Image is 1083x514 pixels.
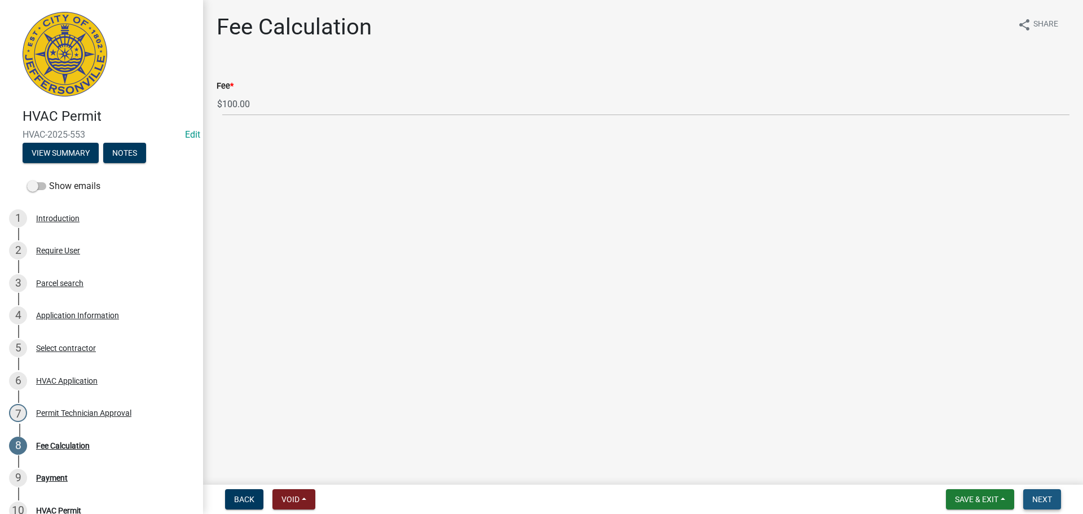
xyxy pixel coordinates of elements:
[36,247,80,254] div: Require User
[36,474,68,482] div: Payment
[955,495,998,504] span: Save & Exit
[36,344,96,352] div: Select contractor
[27,179,100,193] label: Show emails
[23,149,99,158] wm-modal-confirm: Summary
[272,489,315,509] button: Void
[185,129,200,140] a: Edit
[225,489,263,509] button: Back
[1023,489,1061,509] button: Next
[1009,14,1067,36] button: shareShare
[23,108,194,125] h4: HVAC Permit
[36,214,80,222] div: Introduction
[217,93,223,116] span: $
[281,495,300,504] span: Void
[234,495,254,504] span: Back
[23,12,107,96] img: City of Jeffersonville, Indiana
[9,241,27,260] div: 2
[36,311,119,319] div: Application Information
[23,129,180,140] span: HVAC-2025-553
[36,442,90,450] div: Fee Calculation
[9,306,27,324] div: 4
[185,129,200,140] wm-modal-confirm: Edit Application Number
[946,489,1014,509] button: Save & Exit
[9,404,27,422] div: 7
[103,143,146,163] button: Notes
[217,82,234,90] label: Fee
[9,274,27,292] div: 3
[36,377,98,385] div: HVAC Application
[9,339,27,357] div: 5
[1033,18,1058,32] span: Share
[9,469,27,487] div: 9
[23,143,99,163] button: View Summary
[103,149,146,158] wm-modal-confirm: Notes
[1018,18,1031,32] i: share
[9,209,27,227] div: 1
[36,279,83,287] div: Parcel search
[36,409,131,417] div: Permit Technician Approval
[9,437,27,455] div: 8
[217,14,372,41] h1: Fee Calculation
[9,372,27,390] div: 6
[1032,495,1052,504] span: Next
